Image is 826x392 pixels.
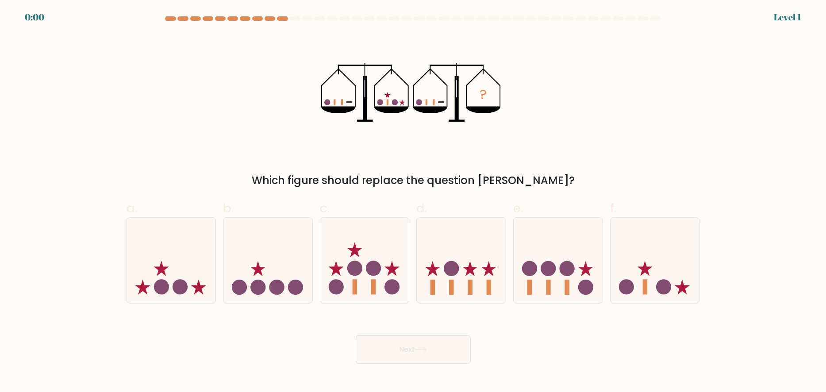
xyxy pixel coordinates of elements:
[127,200,137,217] span: a.
[25,11,44,24] div: 0:00
[132,173,695,188] div: Which figure should replace the question [PERSON_NAME]?
[513,200,523,217] span: e.
[223,200,234,217] span: b.
[356,335,471,364] button: Next
[416,200,427,217] span: d.
[774,11,801,24] div: Level 1
[480,85,487,104] tspan: ?
[320,200,330,217] span: c.
[610,200,616,217] span: f.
